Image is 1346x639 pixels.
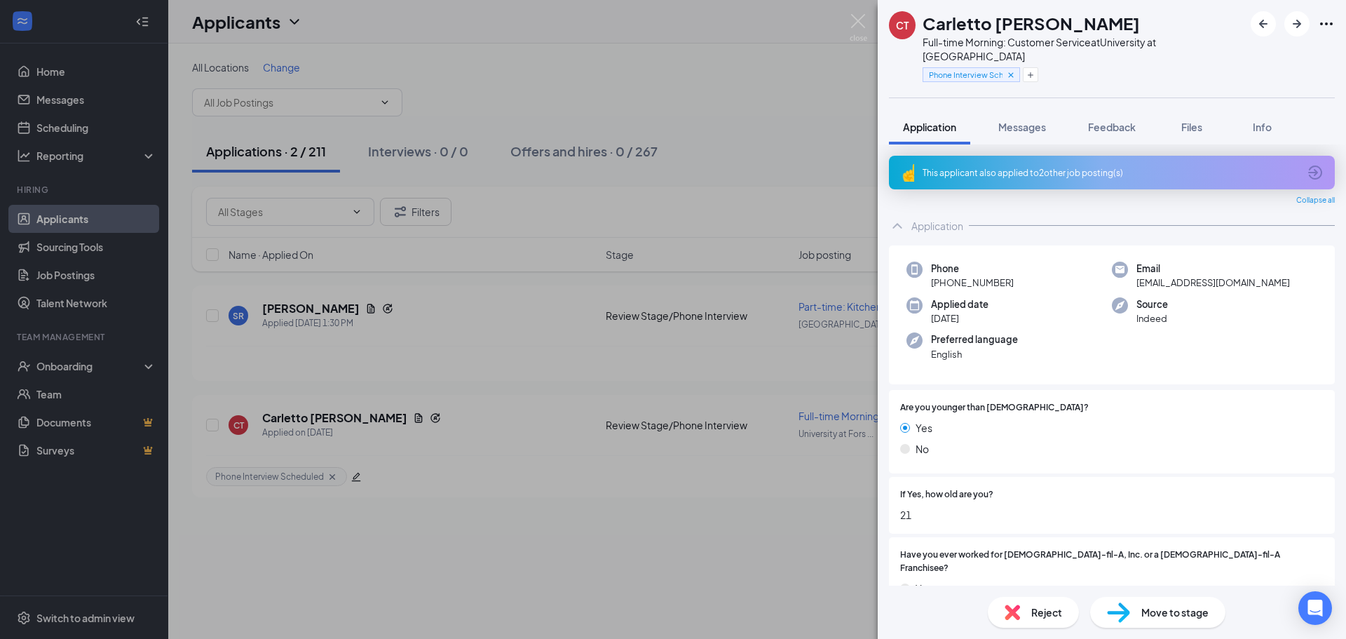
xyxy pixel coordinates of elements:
[1136,276,1290,290] span: [EMAIL_ADDRESS][DOMAIN_NAME]
[916,441,929,457] span: No
[1296,195,1335,206] span: Collapse all
[889,217,906,234] svg: ChevronUp
[923,35,1244,63] div: Full-time Morning: Customer Service at University at [GEOGRAPHIC_DATA]
[929,69,1002,81] span: Phone Interview Scheduled
[1031,605,1062,620] span: Reject
[1141,605,1209,620] span: Move to stage
[900,488,993,502] span: If Yes, how old are you?
[931,332,1018,347] span: Preferred language
[916,420,932,436] span: Yes
[1298,591,1332,625] div: Open Intercom Messenger
[931,347,1018,361] span: English
[911,219,963,233] div: Application
[923,11,1140,35] h1: Carletto [PERSON_NAME]
[896,18,909,32] div: CT
[1253,121,1272,133] span: Info
[903,121,956,133] span: Application
[1136,311,1168,325] span: Indeed
[1136,262,1290,276] span: Email
[1181,121,1202,133] span: Files
[1006,70,1016,80] svg: Cross
[931,297,988,311] span: Applied date
[1023,67,1038,82] button: Plus
[931,311,988,325] span: [DATE]
[1255,15,1272,32] svg: ArrowLeftNew
[1026,71,1035,79] svg: Plus
[931,276,1014,290] span: [PHONE_NUMBER]
[900,549,1324,575] span: Have you ever worked for [DEMOGRAPHIC_DATA]-fil-A, Inc. or a [DEMOGRAPHIC_DATA]-fil-A Franchisee?
[1136,297,1168,311] span: Source
[923,167,1298,179] div: This applicant also applied to 2 other job posting(s)
[1284,11,1310,36] button: ArrowRight
[1307,164,1324,181] svg: ArrowCircle
[1088,121,1136,133] span: Feedback
[1318,15,1335,32] svg: Ellipses
[900,401,1089,415] span: Are you younger than [DEMOGRAPHIC_DATA]?
[1251,11,1276,36] button: ArrowLeftNew
[900,507,1324,523] span: 21
[916,581,932,596] span: Yes
[998,121,1046,133] span: Messages
[1289,15,1305,32] svg: ArrowRight
[931,262,1014,276] span: Phone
